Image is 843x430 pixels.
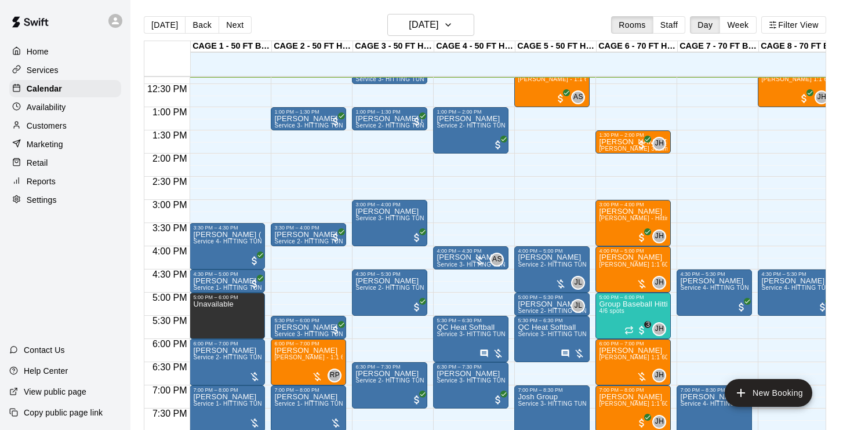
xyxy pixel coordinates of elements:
[387,14,474,36] button: [DATE]
[599,202,667,207] div: 3:00 PM – 4:00 PM
[655,323,664,335] span: JH
[652,229,666,243] div: John Havird
[636,325,648,336] span: 3 / 4 customers have paid
[355,76,500,82] span: Service 3- HITTING TUNNEL RENTAL - 50ft Softball
[518,76,700,82] span: [PERSON_NAME] - 1:1 60min softball Hitting / Fielding instruction
[24,407,103,418] p: Copy public page link
[495,253,504,267] span: Allie Skaggs
[595,246,671,293] div: 4:00 PM – 5:00 PM: John Havird 1:1 60 min. pitching Lesson
[219,16,251,34] button: Next
[352,269,427,316] div: 4:30 PM – 5:30 PM: Chad Arcaria
[736,301,747,313] span: All customers have paid
[190,339,265,385] div: 6:00 PM – 7:00 PM: Service 2- HITTING TUNNEL RENTAL - 50ft Baseball
[190,223,265,269] div: 3:30 PM – 4:30 PM: Jesse Brown (Keep in cage 1)
[636,417,648,429] span: All customers have paid
[193,400,406,407] span: Service 1- HITTING TUNNEL RENTAL - 50ft Baseball w/ Auto/Manual Feeder
[575,277,582,289] span: JL
[9,154,121,172] a: Retail
[272,41,353,52] div: CAGE 2 - 50 FT HYBRID BB/SB
[332,369,341,382] span: Rocky Parra
[518,318,586,323] div: 5:30 PM – 6:30 PM
[150,200,190,210] span: 3:00 PM
[355,285,503,291] span: Service 2- HITTING TUNNEL RENTAL - 50ft Baseball
[150,316,190,326] span: 5:30 PM
[761,271,830,277] div: 4:30 PM – 5:30 PM
[274,109,343,115] div: 1:00 PM – 1:30 PM
[657,229,666,243] span: John Havird
[611,16,653,34] button: Rooms
[355,364,424,370] div: 6:30 PM – 7:30 PM
[9,80,121,97] a: Calendar
[9,191,121,209] div: Settings
[677,269,752,316] div: 4:30 PM – 5:30 PM: Bryan Staub
[330,232,341,243] span: All customers have paid
[759,41,840,52] div: CAGE 8 - 70 FT BB (w/ pitching mound)
[409,17,438,33] h6: [DATE]
[437,364,505,370] div: 6:30 PM – 7:30 PM
[27,120,67,132] p: Customers
[355,109,424,115] div: 1:00 PM – 1:30 PM
[680,271,748,277] div: 4:30 PM – 5:30 PM
[758,269,833,316] div: 4:30 PM – 5:30 PM: Jaime Barquis
[819,90,829,104] span: John Havird
[274,225,343,231] div: 3:30 PM – 4:00 PM
[274,318,343,323] div: 5:30 PM – 6:00 PM
[433,246,508,269] div: 4:00 PM – 4:30 PM: Service 3- HITTING TUNNEL RENTAL - 50ft Softball
[9,173,121,190] a: Reports
[437,331,581,337] span: Service 3- HITTING TUNNEL RENTAL - 50ft Softball
[599,248,667,254] div: 4:00 PM – 5:00 PM
[571,299,585,313] div: Josh Lusby
[490,253,504,267] div: Allie Skaggs
[555,93,566,104] span: All customers have paid
[330,370,340,381] span: RP
[576,299,585,313] span: Josh Lusby
[150,130,190,140] span: 1:30 PM
[599,308,624,314] span: 4/6 spots filled
[636,232,648,243] span: All customers have paid
[150,246,190,256] span: 4:00 PM
[437,318,505,323] div: 5:30 PM – 6:30 PM
[655,416,664,428] span: JH
[597,41,678,52] div: CAGE 6 - 70 FT HIT TRAX
[492,394,504,406] span: All customers have paid
[518,294,586,300] div: 5:00 PM – 5:30 PM
[817,92,826,103] span: JH
[599,387,667,393] div: 7:00 PM – 8:00 PM
[657,415,666,429] span: John Havird
[274,238,421,245] span: Service 2- HITTING TUNNEL RENTAL - 50ft Baseball
[193,387,261,393] div: 7:00 PM – 8:00 PM
[150,223,190,233] span: 3:30 PM
[599,145,830,152] span: [PERSON_NAME] 30min 1:1 pitching Lesson (ages under [DEMOGRAPHIC_DATA])
[595,130,671,154] div: 1:30 PM – 2:00 PM: Connor Pichette
[150,269,190,279] span: 4:30 PM
[24,344,65,356] p: Contact Us
[274,354,459,360] span: [PERSON_NAME] - 1:1 60 min Softball Pitching / Hitting instruction
[190,293,265,339] div: 5:00 PM – 6:00 PM: Unavailable
[680,285,827,291] span: Service 4- HITTING TUNNEL RENTAL - 70ft Baseball
[193,271,261,277] div: 4:30 PM – 5:00 PM
[599,341,667,347] div: 6:00 PM – 7:00 PM
[355,377,503,384] span: Service 2- HITTING TUNNEL RENTAL - 50ft Baseball
[411,116,423,127] span: All customers have paid
[330,325,341,336] span: All customers have paid
[27,83,62,94] p: Calendar
[191,41,272,52] div: CAGE 1 - 50 FT BASEBALL w/ Auto Feeder
[652,322,666,336] div: John Havird
[518,387,586,393] div: 7:00 PM – 8:30 PM
[761,16,826,34] button: Filter View
[355,215,500,221] span: Service 3- HITTING TUNNEL RENTAL - 50ft Softball
[9,43,121,60] a: Home
[680,387,748,393] div: 7:00 PM – 8:30 PM
[492,139,504,151] span: All customers have paid
[352,107,427,130] div: 1:00 PM – 1:30 PM: Connor Pichette
[595,293,671,339] div: 5:00 PM – 6:00 PM: Group Baseball Hitting Class - Friday (Ages 9-12)
[518,248,586,254] div: 4:00 PM – 5:00 PM
[353,41,434,52] div: CAGE 3 - 50 FT HYBRID BB/SB
[150,409,190,418] span: 7:30 PM
[437,261,581,268] span: Service 3- HITTING TUNNEL RENTAL - 50ft Softball
[150,154,190,163] span: 2:00 PM
[274,122,419,129] span: Service 3- HITTING TUNNEL RENTAL - 50ft Softball
[330,116,341,127] span: All customers have paid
